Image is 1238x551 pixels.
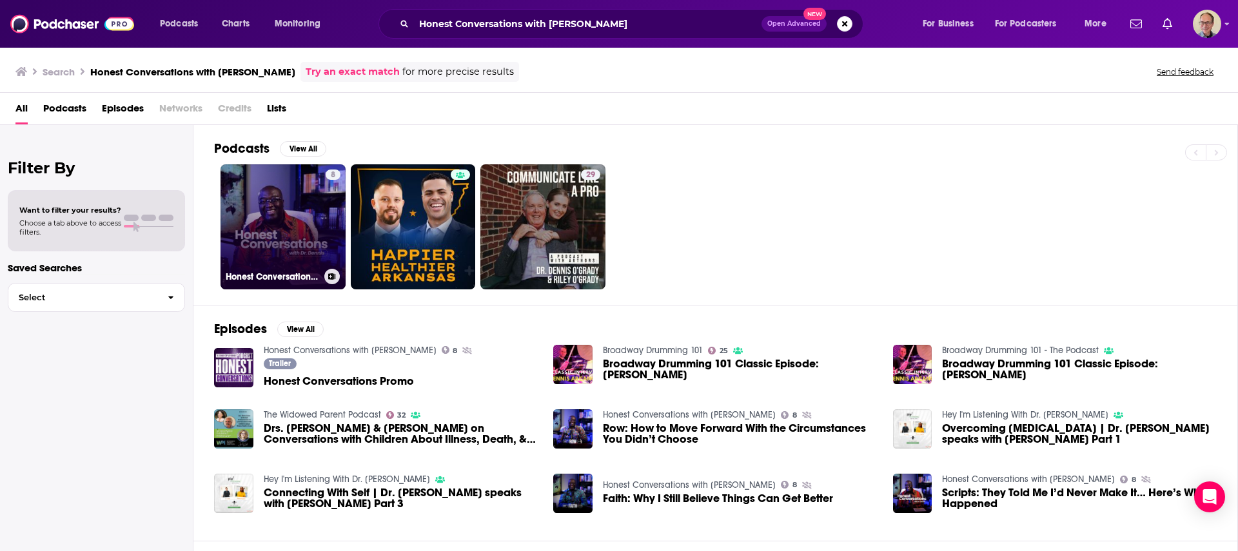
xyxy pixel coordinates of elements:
[43,66,75,78] h3: Search
[280,141,326,157] button: View All
[10,12,134,36] img: Podchaser - Follow, Share and Rate Podcasts
[1120,476,1136,483] a: 8
[213,14,257,34] a: Charts
[214,140,270,157] h2: Podcasts
[893,474,932,513] img: Scripts: They Told Me I’d Never Make It… Here’s What Happened
[603,409,776,420] a: Honest Conversations with Dr. Dennis
[781,411,797,419] a: 8
[603,358,878,380] span: Broadway Drumming 101 Classic Episode: [PERSON_NAME]
[218,98,251,124] span: Credits
[264,487,538,509] a: Connecting With Self | Dr. Joan speaks with Bianca Hughes Part 3
[603,345,703,356] a: Broadway Drumming 101
[792,412,797,418] span: 8
[586,169,595,182] span: 29
[553,409,593,449] img: Row: How to Move Forward With the Circumstances You Didn’t Choose
[331,169,335,182] span: 8
[1193,10,1221,38] img: User Profile
[159,98,202,124] span: Networks
[160,15,198,33] span: Podcasts
[214,321,267,337] h2: Episodes
[264,474,430,485] a: Hey I'm Listening With Dr. Joan
[553,474,593,513] a: Faith: Why I Still Believe Things Can Get Better
[603,358,878,380] a: Broadway Drumming 101 Classic Episode: Dennis Arcano
[995,15,1057,33] span: For Podcasters
[708,347,728,354] a: 25
[102,98,144,124] span: Episodes
[803,8,827,20] span: New
[222,15,250,33] span: Charts
[781,481,797,488] a: 8
[264,487,538,509] span: Connecting With Self | Dr. [PERSON_NAME] speaks with [PERSON_NAME] Part 3
[266,14,337,34] button: open menu
[480,164,605,289] a: 29
[761,16,827,32] button: Open AdvancedNew
[391,9,876,39] div: Search podcasts, credits, & more...
[1193,10,1221,38] button: Show profile menu
[19,206,121,215] span: Want to filter your results?
[942,487,1217,509] a: Scripts: They Told Me I’d Never Make It… Here’s What Happened
[1085,15,1106,33] span: More
[226,271,319,282] h3: Honest Conversations with [PERSON_NAME]
[264,423,538,445] span: Drs. [PERSON_NAME] & [PERSON_NAME] on Conversations with Children About Illness, Death, & Loss
[1125,13,1147,35] a: Show notifications dropdown
[8,262,185,274] p: Saved Searches
[264,423,538,445] a: Drs. Elena Lister & Michael Schwartzman on Conversations with Children About Illness, Death, & Loss
[553,345,593,384] a: Broadway Drumming 101 Classic Episode: Dennis Arcano
[414,14,761,34] input: Search podcasts, credits, & more...
[893,345,932,384] a: Broadway Drumming 101 Classic Episode: Dennis Arcano
[264,345,437,356] a: Honest Conversations with Dr. Dennis
[603,493,833,504] span: Faith: Why I Still Believe Things Can Get Better
[277,322,324,337] button: View All
[19,218,121,237] span: Choose a tab above to access filters.
[386,411,406,419] a: 32
[603,479,776,490] a: Honest Conversations with Dr. Dennis
[264,409,381,420] a: The Widowed Parent Podcast
[326,169,340,180] a: 8
[767,21,821,27] span: Open Advanced
[15,98,28,124] a: All
[264,376,414,387] a: Honest Conversations Promo
[214,474,253,513] a: Connecting With Self | Dr. Joan speaks with Bianca Hughes Part 3
[8,283,185,312] button: Select
[942,358,1217,380] span: Broadway Drumming 101 Classic Episode: [PERSON_NAME]
[893,409,932,449] img: Overcoming Perfectionism | Dr. Joan speaks with Bianca Hughes Part 1
[1076,14,1123,34] button: open menu
[942,423,1217,445] span: Overcoming [MEDICAL_DATA] | Dr. [PERSON_NAME] speaks with [PERSON_NAME] Part 1
[267,98,286,124] a: Lists
[914,14,990,34] button: open menu
[275,15,320,33] span: Monitoring
[1153,66,1217,77] button: Send feedback
[603,423,878,445] a: Row: How to Move Forward With the Circumstances You Didn’t Choose
[442,346,458,354] a: 8
[214,348,253,387] img: Honest Conversations Promo
[214,140,326,157] a: PodcastsView All
[269,360,291,367] span: Trailer
[581,169,600,180] a: 29
[923,15,974,33] span: For Business
[720,348,728,354] span: 25
[942,474,1115,485] a: Honest Conversations with Dr. Dennis
[151,14,215,34] button: open menu
[1157,13,1177,35] a: Show notifications dropdown
[792,482,797,488] span: 8
[214,409,253,449] img: Drs. Elena Lister & Michael Schwartzman on Conversations with Children About Illness, Death, & Loss
[402,64,514,79] span: for more precise results
[397,412,406,418] span: 32
[1193,10,1221,38] span: Logged in as tommy.lynch
[214,321,324,337] a: EpisodesView All
[8,293,157,302] span: Select
[942,409,1108,420] a: Hey I'm Listening With Dr. Joan
[942,345,1099,356] a: Broadway Drumming 101 - The Podcast
[43,98,86,124] span: Podcasts
[90,66,295,78] h3: Honest Conversations with [PERSON_NAME]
